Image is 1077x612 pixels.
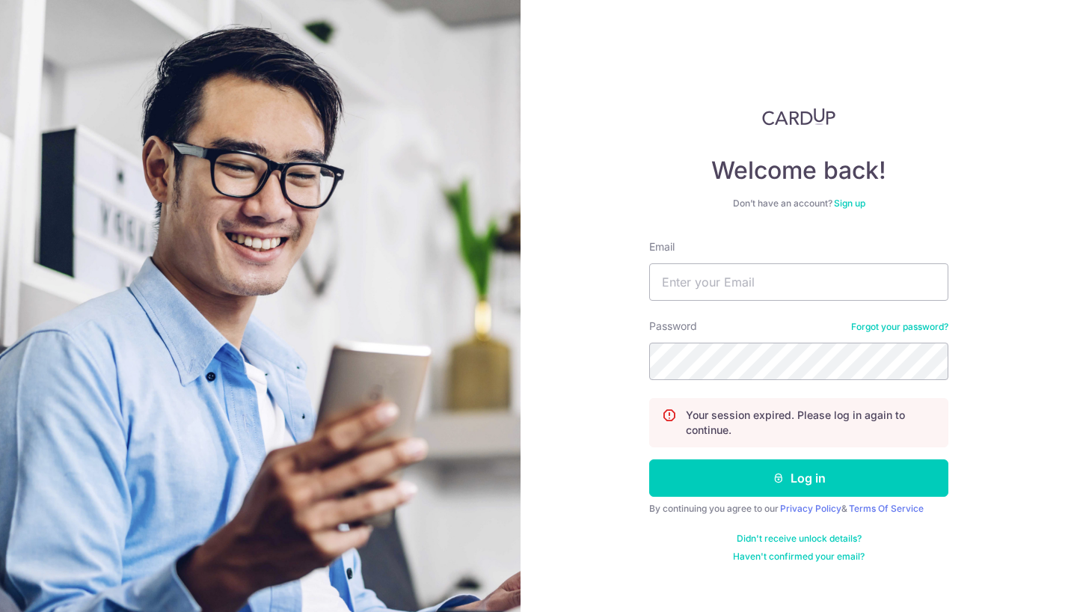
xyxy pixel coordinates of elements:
[849,503,924,514] a: Terms Of Service
[649,459,948,497] button: Log in
[649,503,948,515] div: By continuing you agree to our &
[649,239,675,254] label: Email
[649,198,948,209] div: Don’t have an account?
[737,533,862,545] a: Didn't receive unlock details?
[762,108,835,126] img: CardUp Logo
[649,263,948,301] input: Enter your Email
[834,198,865,209] a: Sign up
[851,321,948,333] a: Forgot your password?
[649,156,948,186] h4: Welcome back!
[649,319,697,334] label: Password
[686,408,936,438] p: Your session expired. Please log in again to continue.
[780,503,841,514] a: Privacy Policy
[733,551,865,563] a: Haven't confirmed your email?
